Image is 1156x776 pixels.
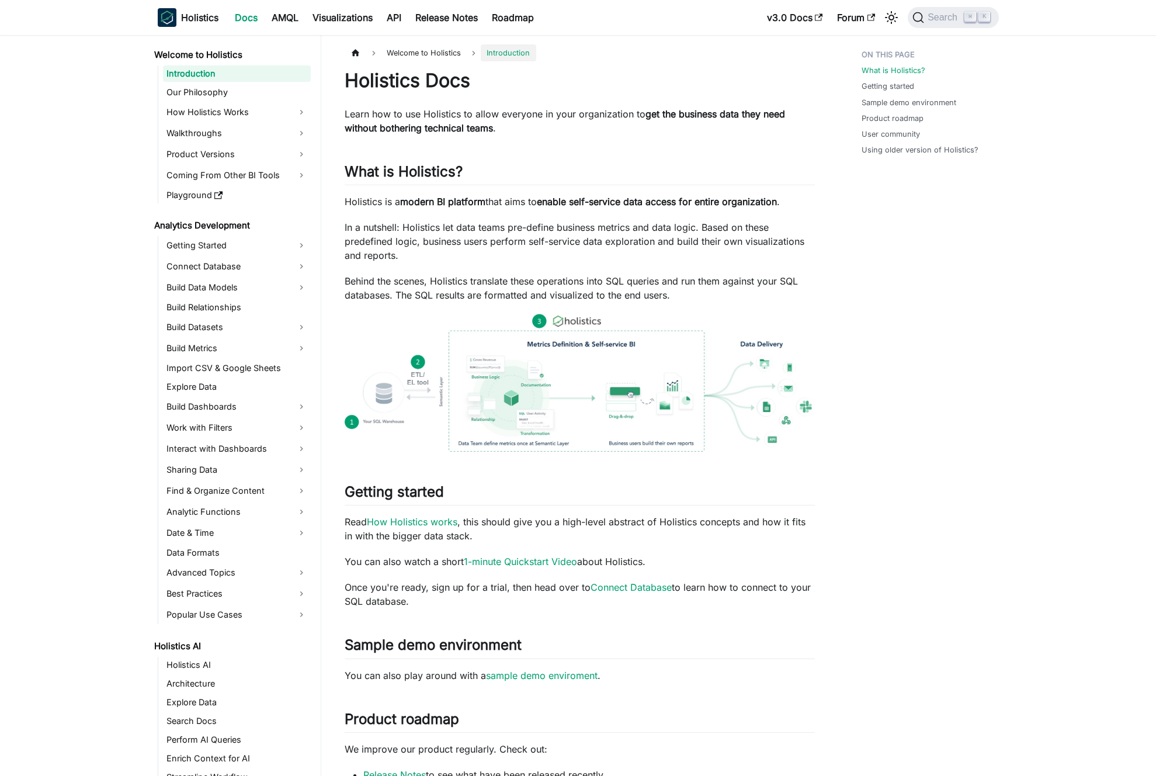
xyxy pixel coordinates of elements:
a: Build Data Models [163,278,311,297]
a: Welcome to Holistics [151,47,311,63]
strong: enable self-service data access for entire organization [537,196,777,207]
b: Holistics [181,11,218,25]
a: Sharing Data [163,460,311,479]
a: Analytics Development [151,217,311,234]
a: Docs [228,8,265,27]
a: Connect Database [163,257,311,276]
a: Build Datasets [163,318,311,337]
h1: Holistics Docs [345,69,815,92]
a: Import CSV & Google Sheets [163,360,311,376]
p: We improve our product regularly. Check out: [345,742,815,756]
span: Search [924,12,964,23]
p: Read , this should give you a high-level abstract of Holistics concepts and how it fits in with t... [345,515,815,543]
a: Coming From Other BI Tools [163,166,311,185]
a: Connect Database [591,581,672,593]
img: Holistics [158,8,176,27]
a: sample demo enviroment [486,670,598,681]
a: Release Notes [408,8,485,27]
a: Our Philosophy [163,84,311,101]
a: Playground [163,187,311,203]
a: How Holistics Works [163,103,311,122]
a: Popular Use Cases [163,605,311,624]
h2: What is Holistics? [345,163,815,185]
a: Interact with Dashboards [163,439,311,458]
h2: Sample demo environment [345,636,815,659]
h2: Product roadmap [345,711,815,733]
a: Search Docs [163,713,311,729]
a: Home page [345,44,367,61]
a: Date & Time [163,524,311,542]
nav: Breadcrumbs [345,44,815,61]
a: Analytic Functions [163,503,311,521]
a: Product Versions [163,145,311,164]
a: Roadmap [485,8,541,27]
p: In a nutshell: Holistics let data teams pre-define business metrics and data logic. Based on thes... [345,220,815,262]
kbd: K [978,12,990,22]
a: v3.0 Docs [760,8,830,27]
a: HolisticsHolistics [158,8,218,27]
p: Holistics is a that aims to . [345,195,815,209]
a: Data Formats [163,545,311,561]
p: Once you're ready, sign up for a trial, then head over to to learn how to connect to your SQL dat... [345,580,815,608]
a: Introduction [163,65,311,82]
p: You can also play around with a . [345,668,815,683]
h2: Getting started [345,483,815,505]
p: Behind the scenes, Holistics translate these operations into SQL queries and run them against you... [345,274,815,302]
a: Getting Started [163,236,311,255]
a: How Holistics works [367,516,457,528]
a: Sample demo environment [862,97,956,108]
a: Explore Data [163,694,311,711]
button: Search (Command+K) [908,7,998,28]
a: Using older version of Holistics? [862,144,978,155]
nav: Docs sidebar [146,35,321,776]
a: Architecture [163,675,311,692]
a: AMQL [265,8,306,27]
a: Build Relationships [163,299,311,316]
a: Enrich Context for AI [163,750,311,767]
a: Build Metrics [163,339,311,358]
a: Forum [830,8,882,27]
strong: modern BI platform [400,196,485,207]
span: Welcome to Holistics [381,44,467,61]
a: Work with Filters [163,418,311,437]
p: Learn how to use Holistics to allow everyone in your organization to . [345,107,815,135]
img: How Holistics fits in your Data Stack [345,314,815,452]
kbd: ⌘ [964,12,976,22]
p: You can also watch a short about Holistics. [345,555,815,569]
a: API [380,8,408,27]
a: Holistics AI [163,657,311,673]
button: Switch between dark and light mode (currently light mode) [882,8,901,27]
a: Build Dashboards [163,397,311,416]
a: Explore Data [163,379,311,395]
a: User community [862,129,920,140]
a: Visualizations [306,8,380,27]
a: Product roadmap [862,113,924,124]
span: Introduction [481,44,536,61]
a: Perform AI Queries [163,732,311,748]
a: 1-minute Quickstart Video [464,556,577,567]
a: Walkthroughs [163,124,311,143]
a: Best Practices [163,584,311,603]
a: Advanced Topics [163,563,311,582]
a: Holistics AI [151,638,311,654]
a: Getting started [862,81,914,92]
a: What is Holistics? [862,65,925,76]
a: Find & Organize Content [163,481,311,500]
